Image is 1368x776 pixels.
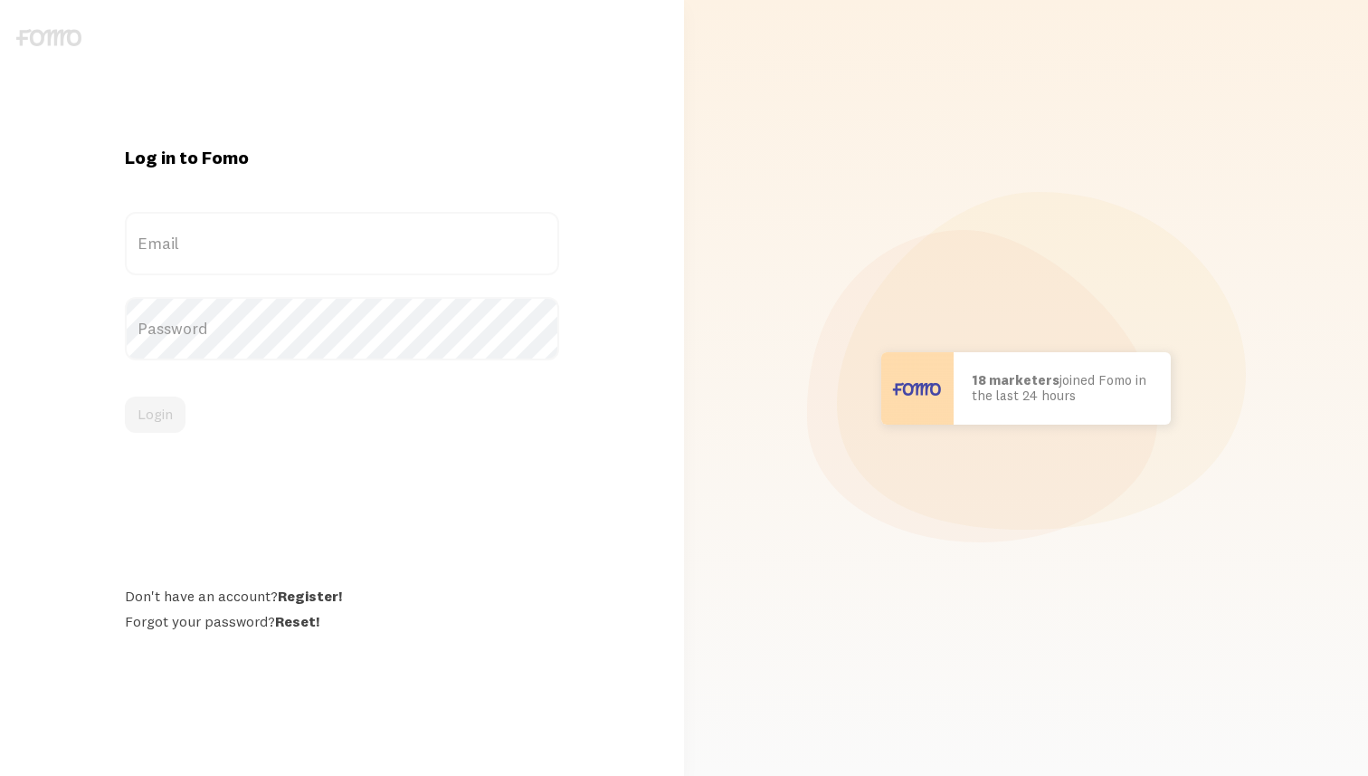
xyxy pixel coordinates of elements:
img: User avatar [881,352,954,425]
h1: Log in to Fomo [125,146,559,169]
div: Forgot your password? [125,612,559,630]
label: Password [125,297,559,360]
div: Don't have an account? [125,587,559,605]
a: Register! [278,587,342,605]
b: 18 marketers [972,371,1059,388]
img: fomo-logo-gray-b99e0e8ada9f9040e2984d0d95b3b12da0074ffd48d1e5cb62ac37fc77b0b268.svg [16,29,81,46]
label: Email [125,212,559,275]
a: Reset! [275,612,319,630]
p: joined Fomo in the last 24 hours [972,373,1153,403]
